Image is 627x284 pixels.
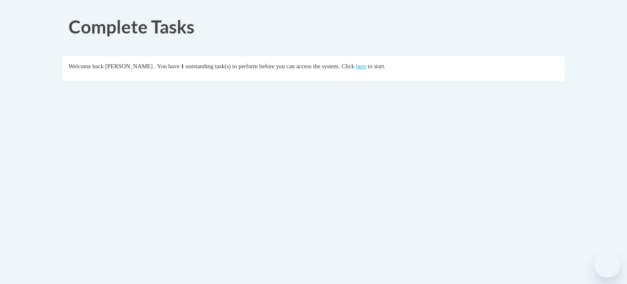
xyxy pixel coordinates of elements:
span: Complete Tasks [69,16,194,37]
span: Welcome back [69,63,104,69]
span: outstanding task(s) to perform before you can access the system. Click [185,63,354,69]
span: . You have [154,63,180,69]
a: here [356,63,366,69]
span: 1 [181,63,184,69]
span: [PERSON_NAME] [105,63,153,69]
iframe: Button to launch messaging window [594,251,620,277]
span: to start. [368,63,386,69]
